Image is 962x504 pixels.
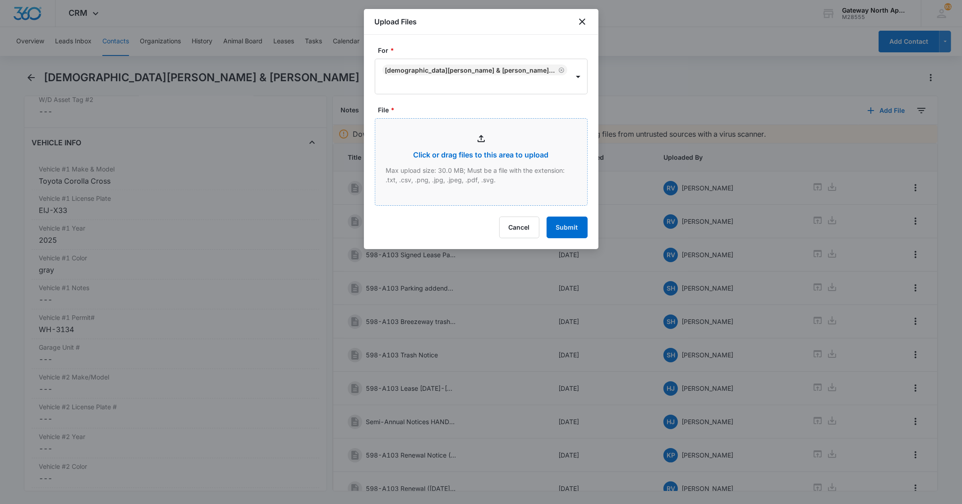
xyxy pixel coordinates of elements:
[547,217,588,238] button: Submit
[557,67,565,73] div: Remove Church Of Jesus Christ Carson & Noah (ID:1064; Randall.barker@gmail.com; 9703885050)
[378,46,591,55] label: For
[378,105,591,115] label: File
[375,16,417,27] h1: Upload Files
[499,217,539,238] button: Cancel
[385,66,557,74] div: [DEMOGRAPHIC_DATA][PERSON_NAME] & [PERSON_NAME] (ID:1064; [PERSON_NAME][EMAIL_ADDRESS][PERSON_NAM...
[577,16,588,27] button: close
